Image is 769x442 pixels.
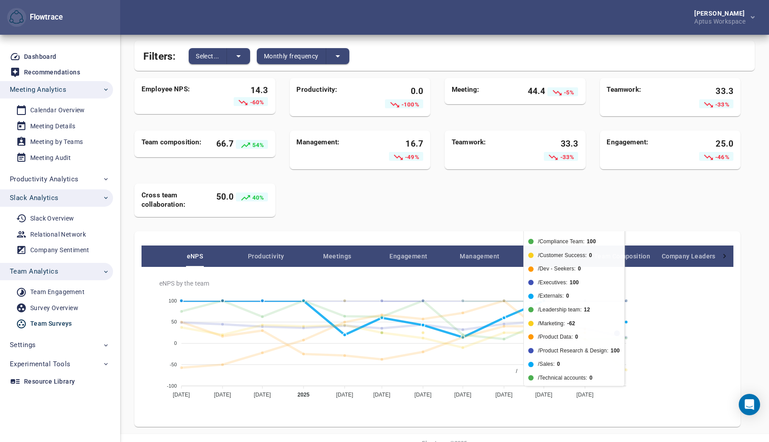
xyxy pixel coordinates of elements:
div: Management: [297,138,371,162]
span: Experimental Tools [10,358,71,370]
button: Flowtrace [7,8,26,27]
div: Flowtrace [26,12,63,23]
tspan: -100 [167,383,177,389]
div: Resource Library [24,376,75,387]
div: Team Engagement [30,286,85,298]
div: split button [189,48,250,64]
tspan: [DATE] [414,392,432,398]
span: Productivity Analytics [10,173,78,185]
span: Meeting Analytics [10,84,66,95]
div: Meeting: [452,85,526,97]
div: [PERSON_NAME] [694,10,749,16]
span: 54% [251,141,264,148]
tspan: [DATE] [495,392,513,398]
div: Recommendations [24,67,80,78]
button: Monthly frequency [257,48,326,64]
tspan: [DATE] [336,392,353,398]
div: Relational Network [30,229,86,240]
div: Slack Overview [30,213,74,224]
img: Flowtrace [9,10,24,25]
div: Engagement: [607,138,680,162]
div: Meeting Audit [30,152,71,164]
span: -100% [400,101,419,107]
span: -60% [248,99,264,106]
div: 66.7 [215,138,268,150]
tspan: -50 [170,362,177,367]
div: 50.0 [215,191,268,203]
div: Calendar Overview [30,105,85,116]
tspan: [DATE] [535,392,553,398]
tspan: 2025 [297,392,309,398]
span: -33% [714,101,729,107]
span: 40% [251,194,264,201]
button: [PERSON_NAME]Aptus Workspace [680,8,762,27]
tspan: [DATE] [173,392,190,398]
span: / [509,368,517,374]
tspan: [DATE] [254,392,271,398]
div: 16.7 [370,138,423,162]
span: Team Analytics [10,266,58,277]
span: eNPS [159,251,231,262]
span: Productivity [231,251,302,262]
div: Flowtrace [7,8,63,27]
div: Productivity: [297,85,371,109]
div: 33.3 [680,85,733,109]
tspan: [DATE] [454,392,472,398]
span: -5% [563,89,575,95]
div: 14.3 [215,85,268,107]
span: Settings [10,339,36,351]
span: Engagement [373,251,444,262]
tspan: 100 [169,298,177,303]
div: 33.3 [526,138,579,162]
tspan: 0 [174,341,177,346]
div: Cross team collaboration: [142,191,215,210]
span: -49% [404,154,419,160]
div: Employee NPS: [142,85,215,107]
div: 0.0 [370,85,423,109]
span: Meetings [302,251,373,262]
button: Select... [189,48,227,64]
div: Teamwork: [452,138,526,162]
div: Teamwork: [607,85,680,109]
tspan: [DATE] [214,392,231,398]
div: Meeting by Teams [30,136,83,147]
div: Team Surveys [30,318,72,329]
div: Meeting Details [30,121,75,132]
span: eNPS by the team [159,279,723,287]
div: Team breakdown [159,246,716,267]
div: Dashboard [24,51,57,62]
span: -33% [559,154,574,160]
div: 44.4 [526,85,579,97]
span: Company Leadership [658,251,729,262]
span: Select... [196,51,219,61]
tspan: [DATE] [576,392,594,398]
div: Team composition: [142,138,215,150]
span: Slack Analytics [10,192,58,204]
span: Teamwork [515,251,587,262]
div: Company Sentiment [30,245,89,256]
div: Aptus Workspace [694,16,749,25]
span: Filters: [143,45,175,64]
span: Management [444,251,515,262]
span: -46% [714,154,729,160]
div: 25.0 [680,138,733,162]
div: Open Intercom Messenger [739,394,760,415]
div: Survey Overview [30,303,78,314]
span: Monthly frequency [264,51,319,61]
tspan: 50 [171,319,177,325]
tspan: [DATE] [373,392,391,398]
div: split button [257,48,349,64]
span: Team Composition [587,251,658,262]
